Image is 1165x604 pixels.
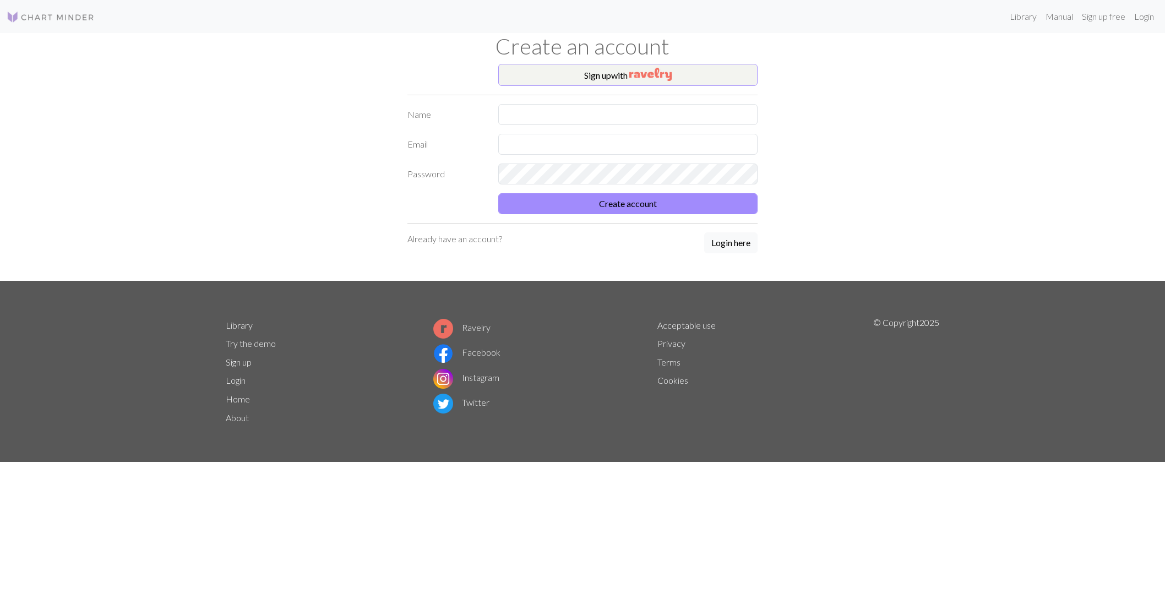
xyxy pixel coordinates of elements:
[498,193,758,214] button: Create account
[873,316,939,427] p: © Copyright 2025
[226,357,252,367] a: Sign up
[226,375,246,385] a: Login
[433,344,453,363] img: Facebook logo
[219,33,946,59] h1: Create an account
[226,338,276,349] a: Try the demo
[407,232,502,246] p: Already have an account?
[1041,6,1077,28] a: Manual
[433,372,499,383] a: Instagram
[498,64,758,86] button: Sign upwith
[657,357,681,367] a: Terms
[433,322,491,333] a: Ravelry
[401,164,492,184] label: Password
[1005,6,1041,28] a: Library
[657,338,685,349] a: Privacy
[657,320,716,330] a: Acceptable use
[401,134,492,155] label: Email
[401,104,492,125] label: Name
[704,232,758,253] button: Login here
[629,68,672,81] img: Ravelry
[1130,6,1158,28] a: Login
[226,394,250,404] a: Home
[433,397,489,407] a: Twitter
[433,394,453,413] img: Twitter logo
[433,319,453,339] img: Ravelry logo
[433,347,500,357] a: Facebook
[226,320,253,330] a: Library
[1077,6,1130,28] a: Sign up free
[7,10,95,24] img: Logo
[226,412,249,423] a: About
[657,375,688,385] a: Cookies
[433,369,453,389] img: Instagram logo
[704,232,758,254] a: Login here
